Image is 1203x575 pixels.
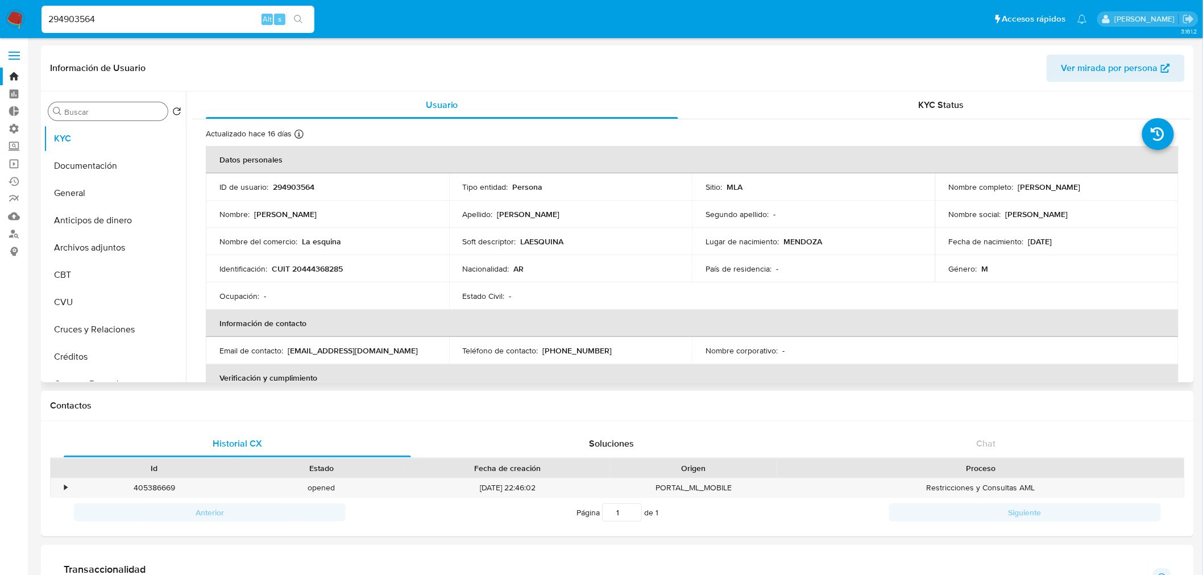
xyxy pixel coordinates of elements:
[706,345,778,356] p: Nombre corporativo :
[74,503,346,522] button: Anterior
[44,370,186,398] button: Cuentas Bancarias
[206,146,1179,173] th: Datos personales
[618,463,769,474] div: Origen
[206,128,292,139] p: Actualizado hace 16 días
[706,182,722,192] p: Sitio :
[219,236,297,247] p: Nombre del comercio :
[949,182,1014,192] p: Nombre completo :
[777,478,1184,497] div: Restricciones y Consultas AML
[272,264,343,274] p: CUIT 20444368285
[44,207,186,234] button: Anticipos de dinero
[219,264,267,274] p: Identificación :
[219,182,268,192] p: ID de usuario :
[773,209,775,219] p: -
[246,463,397,474] div: Estado
[219,345,283,356] p: Email de contacto :
[463,182,508,192] p: Tipo entidad :
[1018,182,1081,192] p: [PERSON_NAME]
[590,437,634,450] span: Soluciones
[53,107,62,116] button: Buscar
[64,482,67,493] div: •
[42,12,314,27] input: Buscar usuario o caso...
[1006,209,1068,219] p: [PERSON_NAME]
[78,463,230,474] div: Id
[521,236,564,247] p: LAESQUINA
[70,478,238,497] div: 405386669
[889,503,1161,522] button: Siguiente
[949,236,1024,247] p: Fecha de nacimiento :
[977,437,996,450] span: Chat
[219,291,259,301] p: Ocupación :
[919,98,964,111] span: KYC Status
[278,14,281,24] span: s
[206,364,1179,391] th: Verificación y cumplimiento
[413,463,602,474] div: Fecha de creación
[463,236,516,247] p: Soft descriptor :
[213,437,262,450] span: Historial CX
[64,107,163,117] input: Buscar
[949,209,1001,219] p: Nombre social :
[172,107,181,119] button: Volver al orden por defecto
[44,152,186,180] button: Documentación
[302,236,341,247] p: La esquina
[44,180,186,207] button: General
[273,182,314,192] p: 294903564
[727,182,742,192] p: MLA
[44,343,186,370] button: Créditos
[543,345,612,356] p: [PHONE_NUMBER]
[1047,55,1185,82] button: Ver mirada por persona
[463,345,538,356] p: Teléfono de contacto :
[463,209,493,219] p: Apellido :
[706,236,779,247] p: Lugar de nacimiento :
[44,234,186,261] button: Archivos adjuntos
[982,264,989,274] p: M
[264,291,266,301] p: -
[50,400,1185,411] h1: Contactos
[463,264,509,274] p: Nacionalidad :
[287,11,310,27] button: search-icon
[254,209,317,219] p: [PERSON_NAME]
[1061,55,1158,82] span: Ver mirada por persona
[405,478,610,497] div: [DATE] 22:46:02
[785,463,1176,474] div: Proceso
[1114,14,1179,24] p: ludmila.lanatti@mercadolibre.com
[426,98,458,111] span: Usuario
[263,14,272,24] span: Alt
[514,264,524,274] p: AR
[44,125,186,152] button: KYC
[463,291,505,301] p: Estado Civil :
[783,236,822,247] p: MENDOZA
[656,507,658,518] span: 1
[513,182,543,192] p: Persona
[497,209,560,219] p: [PERSON_NAME]
[776,264,778,274] p: -
[509,291,512,301] p: -
[1028,236,1052,247] p: [DATE]
[1002,13,1066,25] span: Accesos rápidos
[706,264,771,274] p: País de residencia :
[706,209,769,219] p: Segundo apellido :
[44,261,186,289] button: CBT
[44,289,186,316] button: CVU
[206,310,1179,337] th: Información de contacto
[576,503,658,522] span: Página de
[1077,14,1087,24] a: Notificaciones
[44,316,186,343] button: Cruces y Relaciones
[288,345,418,356] p: [EMAIL_ADDRESS][DOMAIN_NAME]
[782,345,785,356] p: -
[610,478,777,497] div: PORTAL_ML_MOBILE
[219,209,250,219] p: Nombre :
[50,63,146,74] h1: Información de Usuario
[1183,13,1194,25] a: Salir
[949,264,977,274] p: Género :
[238,478,405,497] div: opened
